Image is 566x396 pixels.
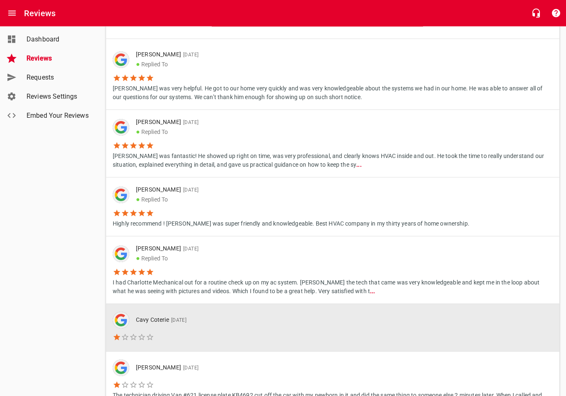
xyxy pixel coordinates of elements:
p: Replied To [136,254,546,264]
span: [DATE] [181,246,198,252]
div: Google [113,312,129,329]
span: Reviews [27,53,89,63]
h6: Reviews [24,7,56,20]
div: Google [113,187,129,204]
img: google-dark.png [113,360,129,377]
span: ● [136,196,140,204]
p: [PERSON_NAME] [136,118,546,127]
span: ● [136,128,140,136]
img: google-dark.png [113,312,129,329]
p: [PERSON_NAME] was fantastic! He showed up right on time, was very professional, and clearly knows... [113,150,553,170]
img: google-dark.png [113,246,129,262]
span: [DATE] [181,120,198,126]
p: I had Charlotte Mechanical out for a routine check up on my ac system. [PERSON_NAME] the tech tha... [113,277,553,296]
img: google-dark.png [113,52,129,68]
span: [DATE] [181,187,198,193]
img: google-dark.png [113,119,129,136]
p: [PERSON_NAME] [136,245,546,254]
button: Open drawer [2,3,22,23]
span: ● [136,61,140,68]
a: [PERSON_NAME][DATE]●Replied ToI had Charlotte Mechanical out for a routine check up on my ac syst... [106,237,559,304]
p: [PERSON_NAME] [136,51,546,60]
p: [PERSON_NAME] [136,186,463,195]
span: Reviews Settings [27,92,89,102]
div: Google [113,246,129,262]
p: Replied To [136,195,463,205]
p: Replied To [136,127,546,137]
a: [PERSON_NAME][DATE]●Replied To[PERSON_NAME] was very helpful. He got to our home very quickly and... [106,43,559,110]
span: Requests [27,73,89,83]
div: Google [113,119,129,136]
span: [DATE] [169,318,186,323]
img: google-dark.png [113,187,129,204]
span: Dashboard [27,34,89,44]
a: [PERSON_NAME][DATE]●Replied ToHighly recommend ! [PERSON_NAME] was super friendly and knowledgeab... [106,178,559,236]
p: [PERSON_NAME] [136,364,546,373]
p: Highly recommend ! [PERSON_NAME] was super friendly and knowledgeable. Best HVAC company in my th... [113,218,469,228]
b: ... [356,162,361,168]
span: Embed Your Reviews [27,111,89,121]
p: Replied To [136,60,546,70]
span: [DATE] [181,52,198,58]
b: ... [370,288,375,295]
p: Cavy Coterie [136,316,186,325]
a: [PERSON_NAME][DATE]●Replied To[PERSON_NAME] was fantastic! He showed up right on time, was very p... [106,110,559,177]
a: Cavy Coterie[DATE] [106,304,559,352]
div: Google [113,52,129,68]
span: [DATE] [181,365,198,371]
button: Live Chat [526,3,546,23]
p: [PERSON_NAME] was very helpful. He got to our home very quickly and was very knowledgeable about ... [113,83,553,102]
button: Support Portal [546,3,566,23]
span: ● [136,255,140,262]
div: Google [113,360,129,377]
